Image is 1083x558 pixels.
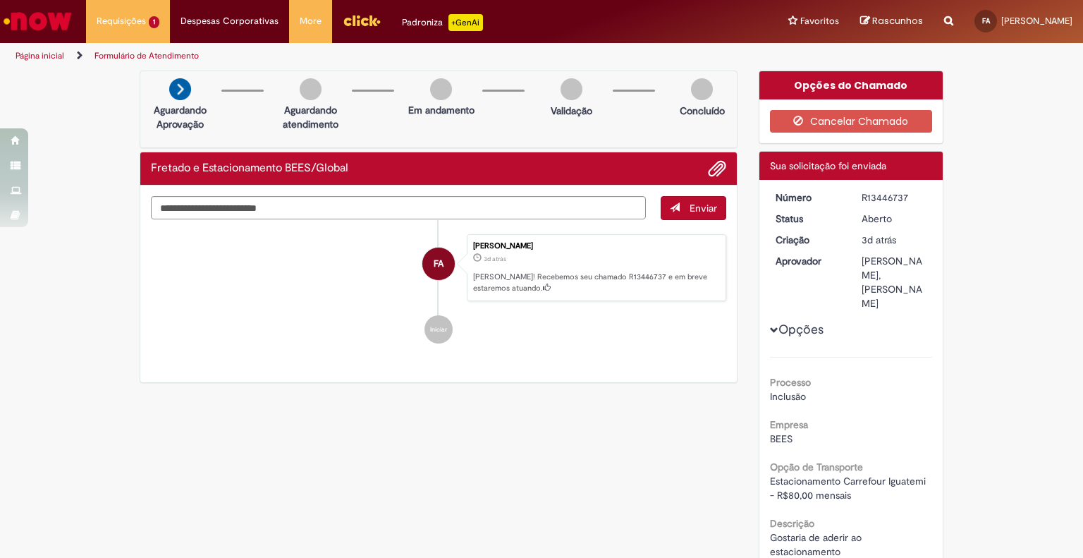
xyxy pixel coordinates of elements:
textarea: Digite sua mensagem aqui... [151,196,646,220]
p: Aguardando atendimento [276,103,345,131]
p: Validação [551,104,592,118]
p: Concluído [680,104,725,118]
img: arrow-next.png [169,78,191,100]
img: img-circle-grey.png [430,78,452,100]
span: Favoritos [800,14,839,28]
b: Processo [770,376,811,389]
dt: Criação [765,233,852,247]
button: Adicionar anexos [708,159,726,178]
b: Descrição [770,517,814,530]
p: Aguardando Aprovação [146,103,214,131]
div: [PERSON_NAME], [PERSON_NAME] [862,254,927,310]
span: 3d atrás [862,233,896,246]
span: BEES [770,432,793,445]
button: Enviar [661,196,726,220]
span: Sua solicitação foi enviada [770,159,886,172]
span: 3d atrás [484,255,506,263]
span: FA [982,16,990,25]
li: Felipe Cesar Ferreira Alves [151,234,726,302]
span: Rascunhos [872,14,923,28]
div: Opções do Chamado [759,71,943,99]
dt: Número [765,190,852,205]
time: 26/08/2025 08:42:53 [862,233,896,246]
ul: Histórico de tíquete [151,220,726,358]
div: Aberto [862,212,927,226]
div: Felipe Cesar Ferreira Alves [422,248,455,280]
span: 1 [149,16,159,28]
img: ServiceNow [1,7,74,35]
img: click_logo_yellow_360x200.png [343,10,381,31]
span: Despesas Corporativas [180,14,279,28]
p: +GenAi [448,14,483,31]
span: [PERSON_NAME] [1001,15,1072,27]
img: img-circle-grey.png [300,78,322,100]
img: img-circle-grey.png [691,78,713,100]
p: Em andamento [408,103,475,117]
a: Rascunhos [860,15,923,28]
a: Página inicial [16,50,64,61]
ul: Trilhas de página [11,43,711,69]
span: FA [434,247,443,281]
dt: Status [765,212,852,226]
div: 26/08/2025 08:42:53 [862,233,927,247]
b: Empresa [770,418,808,431]
div: R13446737 [862,190,927,205]
img: img-circle-grey.png [561,78,582,100]
a: Formulário de Atendimento [94,50,199,61]
p: [PERSON_NAME]! Recebemos seu chamado R13446737 e em breve estaremos atuando. [473,272,718,293]
button: Cancelar Chamado [770,110,933,133]
span: Gostaria de aderir ao estacionamento [770,531,864,558]
time: 26/08/2025 08:42:53 [484,255,506,263]
span: Enviar [690,202,717,214]
b: Opção de Transporte [770,461,863,473]
span: More [300,14,322,28]
h2: Fretado e Estacionamento BEES/Global Histórico de tíquete [151,162,348,175]
dt: Aprovador [765,254,852,268]
div: Padroniza [402,14,483,31]
div: [PERSON_NAME] [473,242,718,250]
span: Inclusão [770,390,806,403]
span: Estacionamento Carrefour Iguatemi - R$80,00 mensais [770,475,929,502]
span: Requisições [97,14,146,28]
